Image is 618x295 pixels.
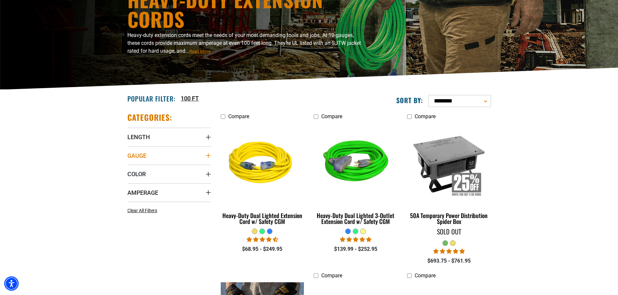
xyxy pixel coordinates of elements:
div: Accessibility Menu [4,276,19,291]
div: $139.99 - $252.95 [314,245,397,253]
span: Compare [415,113,436,120]
h2: Popular Filter: [127,94,176,103]
span: Read More [189,49,211,54]
span: Clear All Filters [127,208,157,213]
div: 50A Temporary Power Distribution Spider Box [407,212,491,224]
span: Heavy-duty extension cords meet the needs of your most demanding tools and jobs. At 10 gauges, th... [127,32,361,54]
summary: Color [127,165,211,183]
div: Sold Out [407,228,491,235]
img: 50A Temporary Power Distribution Spider Box [408,126,490,201]
div: $693.75 - $761.95 [407,257,491,265]
span: 4.64 stars [247,236,278,243]
a: yellow Heavy-Duty Dual Lighted Extension Cord w/ Safety CGM [221,123,304,228]
summary: Amperage [127,183,211,202]
span: Compare [321,113,342,120]
summary: Length [127,128,211,146]
span: Gauge [127,152,146,159]
span: Compare [228,113,249,120]
img: yellow [221,126,304,201]
span: 4.92 stars [340,236,371,243]
a: Clear All Filters [127,207,160,214]
span: Compare [415,272,436,279]
span: Amperage [127,189,158,196]
h2: Categories: [127,112,173,122]
summary: Gauge [127,146,211,165]
a: neon green Heavy-Duty Dual Lighted 3-Outlet Extension Cord w/ Safety CGM [314,123,397,228]
div: Heavy-Duty Dual Lighted Extension Cord w/ Safety CGM [221,212,304,224]
span: 5.00 stars [433,248,465,254]
a: 100 FT [181,94,199,103]
span: Color [127,170,146,178]
a: 50A Temporary Power Distribution Spider Box 50A Temporary Power Distribution Spider Box [407,123,491,228]
label: Sort by: [396,96,423,104]
div: $68.95 - $249.95 [221,245,304,253]
div: Heavy-Duty Dual Lighted 3-Outlet Extension Cord w/ Safety CGM [314,212,397,224]
img: neon green [314,126,397,201]
span: Compare [321,272,342,279]
span: Length [127,133,150,141]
